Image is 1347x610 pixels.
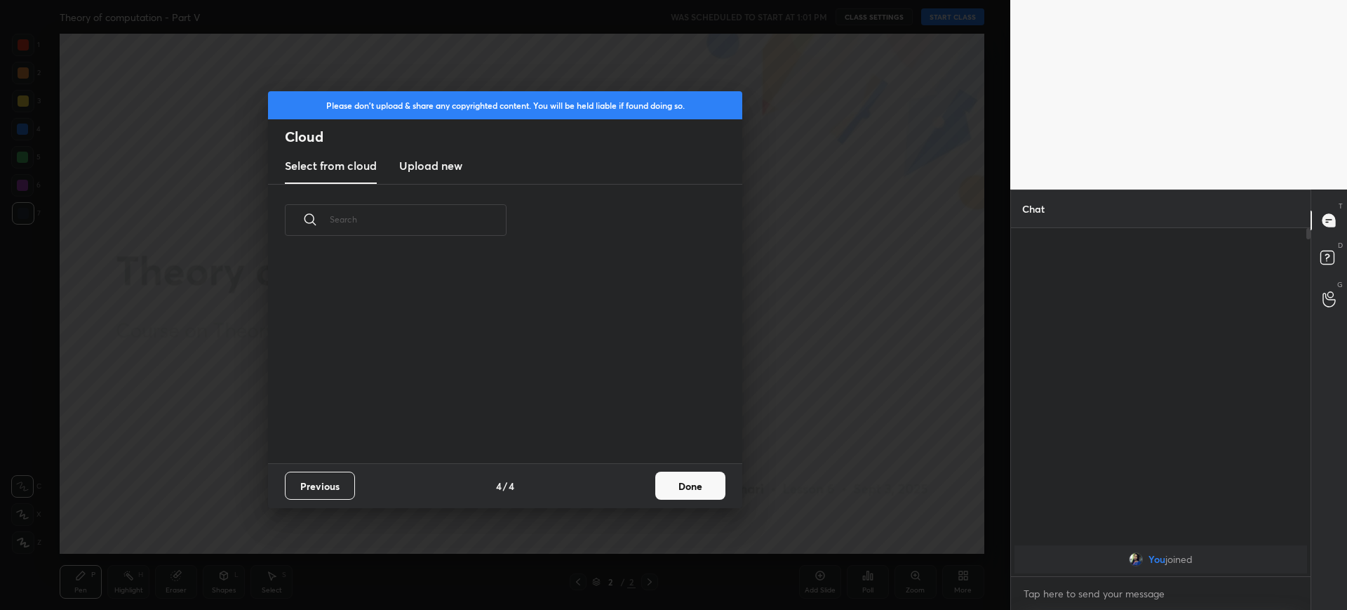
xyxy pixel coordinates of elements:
[330,190,507,249] input: Search
[1148,554,1165,565] span: You
[1165,554,1193,565] span: joined
[285,128,742,146] h2: Cloud
[503,479,507,493] h4: /
[1337,279,1343,290] p: G
[1338,240,1343,251] p: D
[1011,190,1056,227] p: Chat
[509,479,514,493] h4: 4
[1339,201,1343,211] p: T
[285,472,355,500] button: Previous
[399,157,462,174] h3: Upload new
[1129,552,1143,566] img: 687005c0829143fea9909265324df1f4.png
[655,472,725,500] button: Done
[496,479,502,493] h4: 4
[268,252,725,463] div: grid
[1011,543,1311,576] div: grid
[285,157,377,174] h3: Select from cloud
[268,91,742,119] div: Please don't upload & share any copyrighted content. You will be held liable if found doing so.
